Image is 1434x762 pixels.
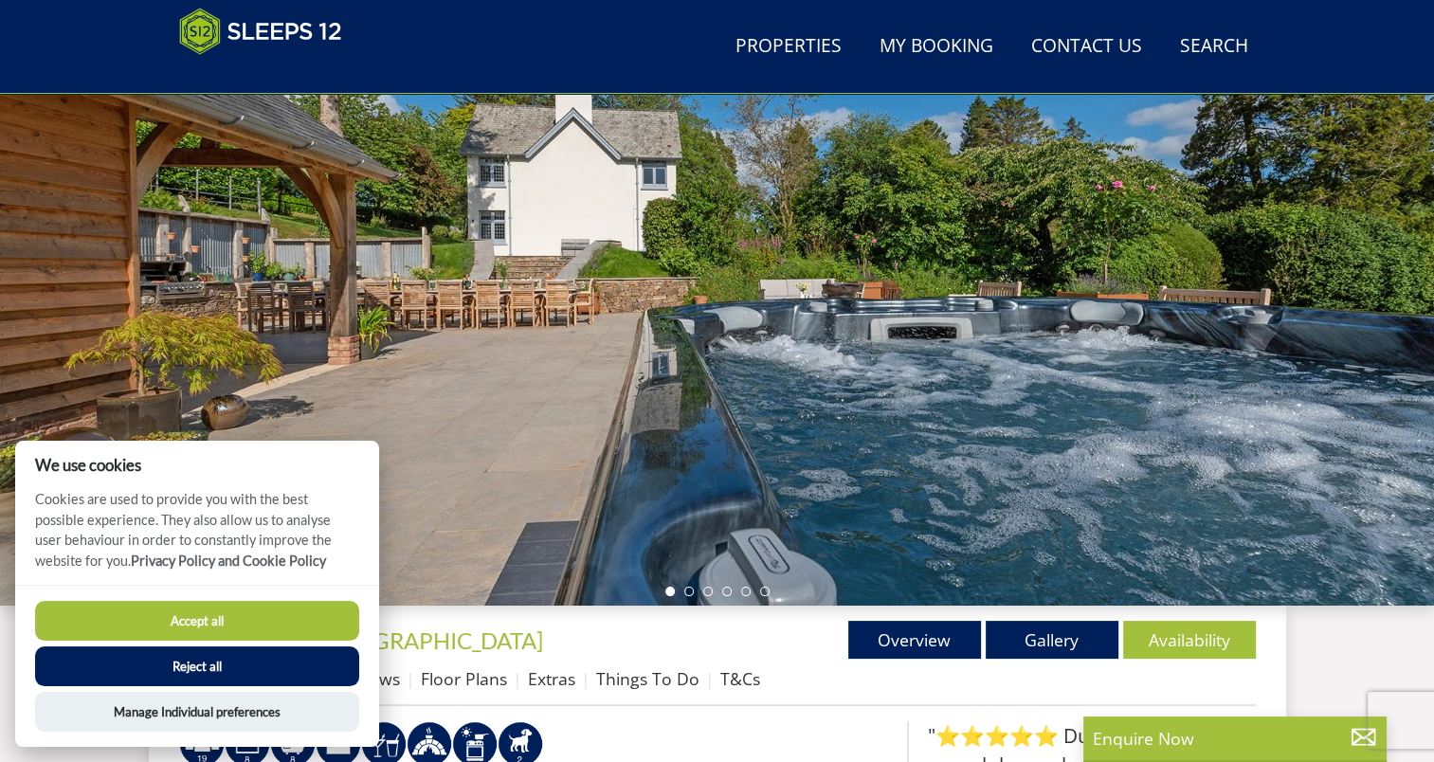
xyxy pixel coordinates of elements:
p: Enquire Now [1093,726,1377,751]
button: Reject all [35,646,359,686]
p: Cookies are used to provide you with the best possible experience. They also allow us to analyse ... [15,489,379,585]
a: T&Cs [720,667,760,690]
a: Contact Us [1024,26,1150,68]
a: Gallery [986,621,1118,659]
button: Accept all [35,601,359,641]
a: My Booking [872,26,1001,68]
span: - [310,626,543,654]
a: Floor Plans [421,667,507,690]
a: Extras [528,667,575,690]
a: [GEOGRAPHIC_DATA] [318,626,543,654]
h2: We use cookies [15,456,379,474]
img: Sleeps 12 [179,8,342,55]
a: Search [1172,26,1256,68]
a: Privacy Policy and Cookie Policy [131,553,326,569]
a: Availability [1123,621,1256,659]
a: Properties [728,26,849,68]
iframe: Customer reviews powered by Trustpilot [170,66,369,82]
a: Things To Do [596,667,699,690]
a: Overview [848,621,981,659]
button: Manage Individual preferences [35,692,359,732]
